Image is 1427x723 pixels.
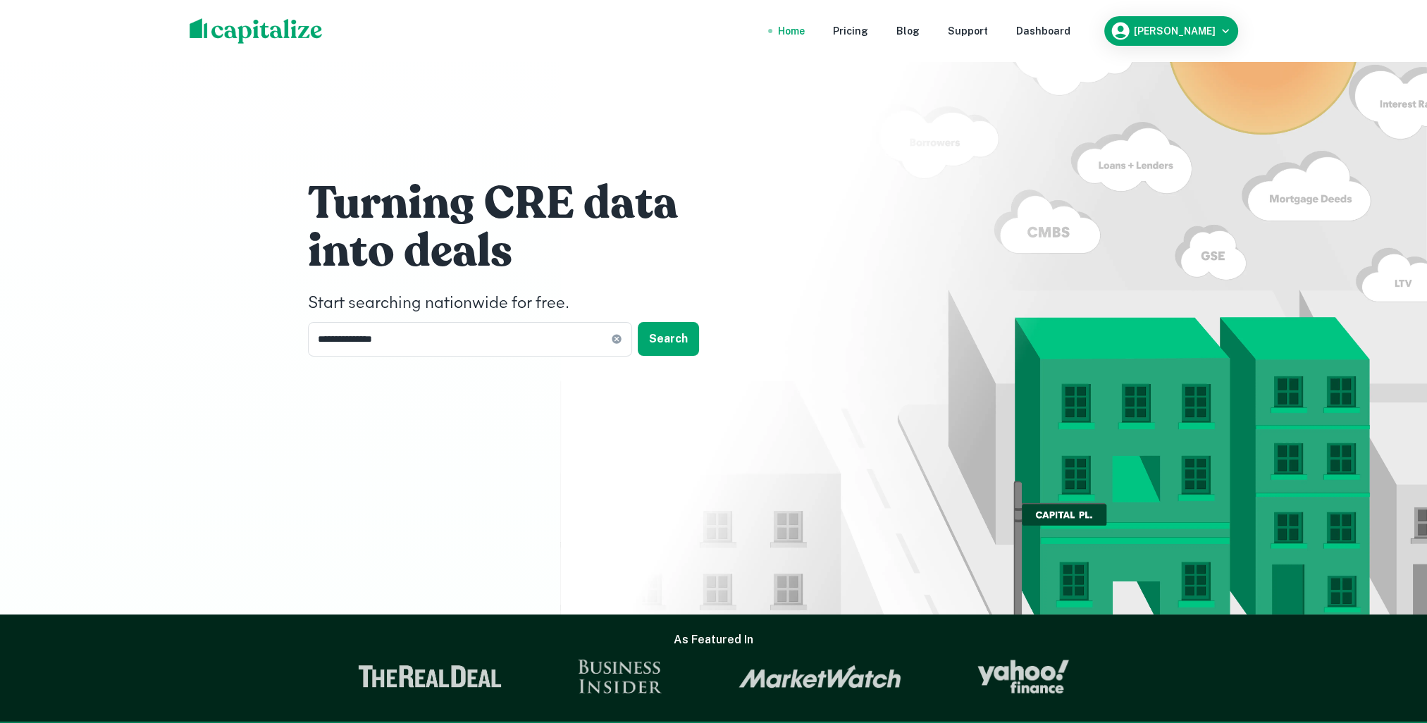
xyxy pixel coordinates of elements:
[308,223,731,280] h1: into deals
[638,322,699,356] button: Search
[1104,16,1238,46] button: [PERSON_NAME]
[358,665,502,688] img: The Real Deal
[977,660,1069,693] img: Yahoo Finance
[896,23,920,39] a: Blog
[1357,610,1427,678] iframe: Chat Widget
[1134,26,1216,36] h6: [PERSON_NAME]
[190,18,323,44] img: capitalize-logo.png
[833,23,868,39] a: Pricing
[948,23,988,39] a: Support
[739,665,901,688] img: Market Watch
[778,23,805,39] a: Home
[578,660,662,693] img: Business Insider
[1016,23,1070,39] a: Dashboard
[308,291,731,316] h4: Start searching nationwide for free.
[674,631,753,648] h6: As Featured In
[308,175,731,232] h1: Turning CRE data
